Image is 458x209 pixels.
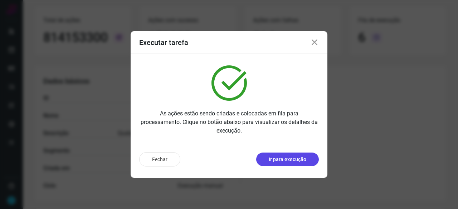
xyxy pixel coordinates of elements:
[269,156,306,163] p: Ir para execução
[139,152,180,166] button: Fechar
[139,109,319,135] p: As ações estão sendo criadas e colocadas em fila para processamento. Clique no botão abaixo para ...
[211,65,247,101] img: verified.svg
[139,38,188,47] h3: Executar tarefa
[256,153,319,166] button: Ir para execução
